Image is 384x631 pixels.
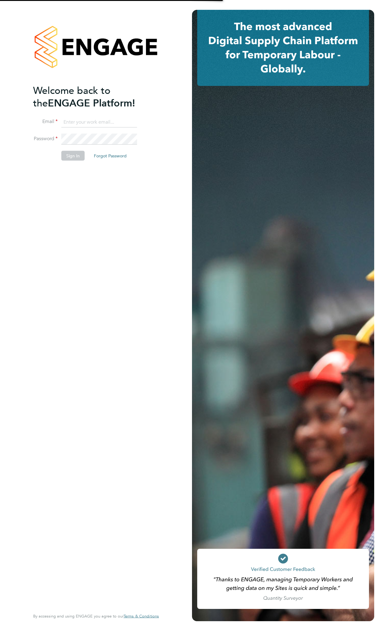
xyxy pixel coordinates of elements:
[61,117,137,128] input: Enter your work email...
[33,84,153,109] h2: ENGAGE Platform!
[33,614,159,619] span: By accessing and using ENGAGE you agree to our
[124,614,159,619] a: Terms & Conditions
[33,84,110,109] span: Welcome back to the
[33,136,58,142] label: Password
[33,118,58,125] label: Email
[89,151,132,161] button: Forgot Password
[61,151,85,161] button: Sign In
[124,614,159,619] span: Terms & Conditions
